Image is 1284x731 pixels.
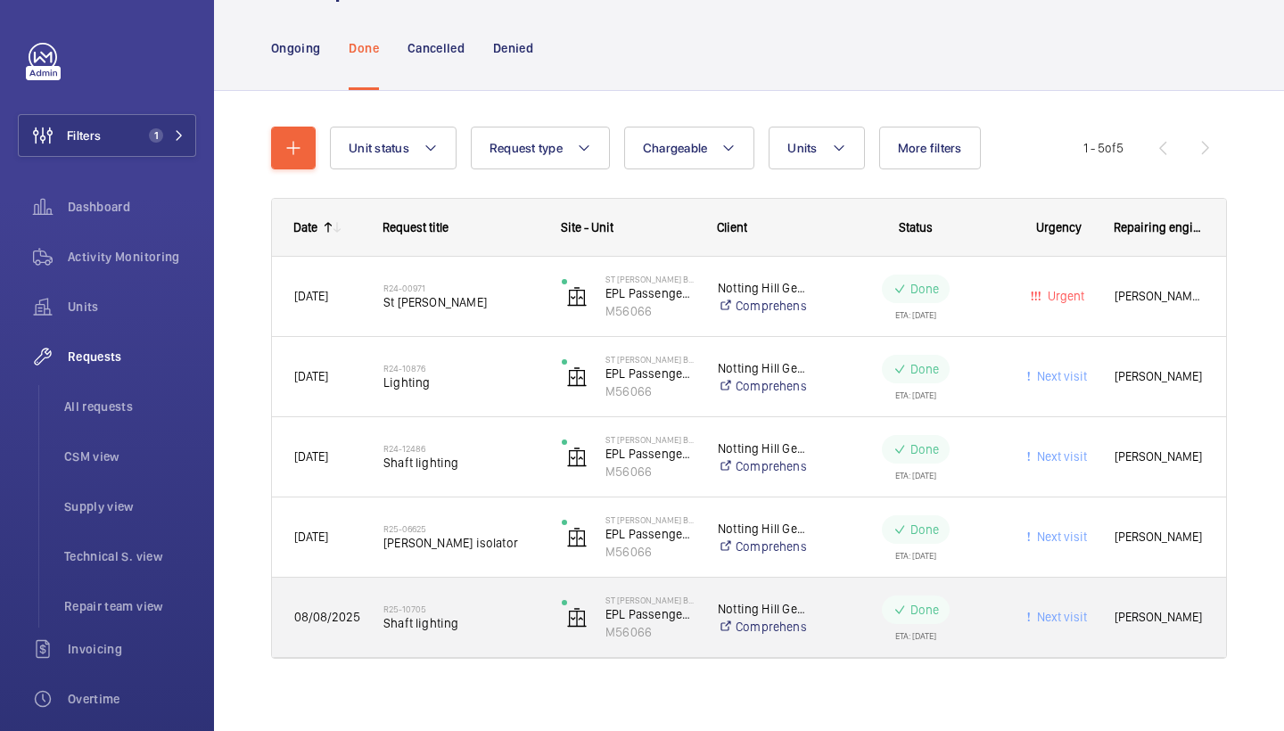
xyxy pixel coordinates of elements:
span: 1 [149,128,163,143]
span: Site - Unit [561,220,613,234]
span: Request title [383,220,449,234]
p: EPL Passenger Lift Block B [605,445,695,463]
span: Next visit [1033,369,1087,383]
p: Done [910,601,940,619]
span: Supply view [64,497,196,515]
img: elevator.svg [566,366,588,388]
p: EPL Passenger Lift Block B [605,284,695,302]
span: All requests [64,398,196,415]
button: More filters [879,127,981,169]
img: elevator.svg [566,286,588,308]
span: CSM view [64,448,196,465]
p: Done [910,521,940,538]
span: Filters [67,127,101,144]
div: ETA: [DATE] [895,383,936,399]
p: M56066 [605,463,695,480]
span: Repairing engineer [1114,220,1205,234]
p: Ongoing [271,39,320,57]
span: More filters [898,141,962,155]
span: [PERSON_NAME] isolator [383,534,539,552]
h2: R24-10876 [383,363,539,374]
div: ETA: [DATE] [895,544,936,560]
span: Activity Monitoring [68,248,196,266]
span: [PERSON_NAME] [1115,607,1204,628]
span: [PERSON_NAME] [PERSON_NAME] [1115,286,1204,307]
p: Done [910,360,940,378]
p: Done [349,39,378,57]
span: Technical S. view [64,547,196,565]
h2: R25-10705 [383,604,539,614]
p: M56066 [605,302,695,320]
p: St [PERSON_NAME] Block B [605,354,695,365]
span: Status [899,220,933,234]
span: of [1105,141,1116,155]
p: Done [910,280,940,298]
p: Notting Hill Genesis [718,520,806,538]
span: Chargeable [643,141,708,155]
img: elevator.svg [566,447,588,468]
p: St [PERSON_NAME] Block B [605,595,695,605]
span: Urgent [1044,289,1084,303]
span: [PERSON_NAME] [1115,527,1204,547]
button: Units [769,127,864,169]
span: 08/08/2025 [294,610,360,624]
button: Unit status [330,127,457,169]
h2: R24-12486 [383,443,539,454]
span: Next visit [1033,449,1087,464]
span: [PERSON_NAME] [1115,366,1204,387]
a: Comprehensive [718,538,806,555]
p: Denied [493,39,533,57]
span: Shaft lighting [383,454,539,472]
span: Units [787,141,817,155]
p: Done [910,440,940,458]
span: [DATE] [294,530,328,544]
p: EPL Passenger Lift Block B [605,365,695,382]
p: EPL Passenger Lift Block B [605,525,695,543]
h2: R24-00971 [383,283,539,293]
span: [DATE] [294,449,328,464]
a: Comprehensive [718,457,806,475]
p: Cancelled [407,39,465,57]
p: St [PERSON_NAME] Block B [605,514,695,525]
span: Shaft lighting [383,614,539,632]
span: 1 - 5 5 [1083,142,1123,154]
span: Invoicing [68,640,196,658]
p: St [PERSON_NAME] Block B [605,434,695,445]
p: Notting Hill Genesis [718,439,806,457]
p: M56066 [605,623,695,641]
a: Comprehensive [718,377,806,395]
span: [DATE] [294,369,328,383]
button: Request type [471,127,610,169]
div: ETA: [DATE] [895,464,936,480]
div: ETA: [DATE] [895,303,936,319]
span: Units [68,298,196,316]
span: [DATE] [294,289,328,303]
span: Unit status [349,141,409,155]
span: Dashboard [68,198,196,216]
p: EPL Passenger Lift Block B [605,605,695,623]
h2: R25-06625 [383,523,539,534]
p: Notting Hill Genesis [718,279,806,297]
span: Repair team view [64,597,196,615]
button: Filters1 [18,114,196,157]
span: Client [717,220,747,234]
span: Next visit [1033,610,1087,624]
button: Chargeable [624,127,755,169]
span: Request type [490,141,563,155]
a: Comprehensive [718,297,806,315]
span: Urgency [1036,220,1082,234]
a: Comprehensive [718,618,806,636]
p: M56066 [605,543,695,561]
span: Overtime [68,690,196,708]
p: St [PERSON_NAME] Block B [605,274,695,284]
div: Date [293,220,317,234]
span: St [PERSON_NAME] [383,293,539,311]
span: Lighting [383,374,539,391]
p: Notting Hill Genesis [718,600,806,618]
span: [PERSON_NAME] [1115,447,1204,467]
div: ETA: [DATE] [895,624,936,640]
p: M56066 [605,382,695,400]
span: Requests [68,348,196,365]
p: Notting Hill Genesis [718,359,806,377]
img: elevator.svg [566,527,588,548]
